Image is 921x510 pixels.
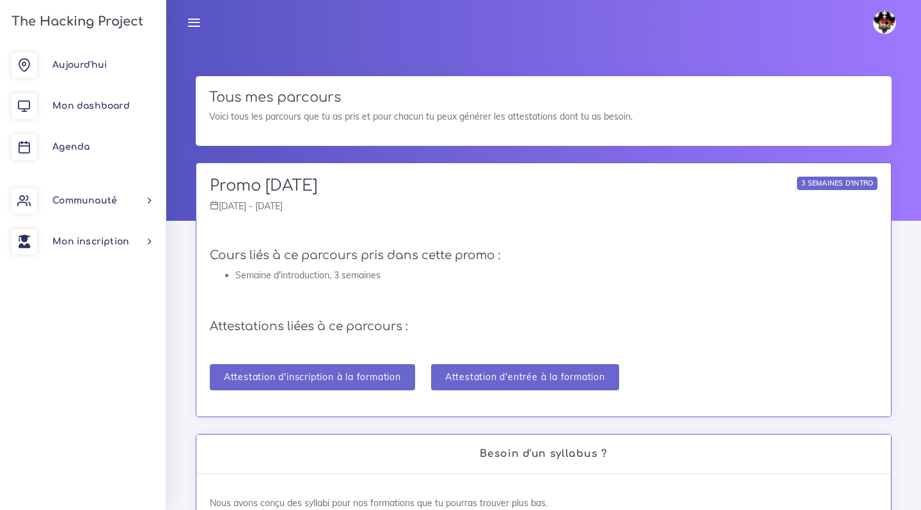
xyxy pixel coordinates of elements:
h2: Besoin d'un syllabus ? [210,448,878,460]
span: Aujourd'hui [52,60,107,70]
h4: Cours liés à ce parcours pris dans cette promo : [210,248,878,262]
h3: The Hacking Project [8,15,143,29]
input: Attestation d'entrée à la formation [431,364,619,390]
span: Mon inscription [52,237,129,246]
li: Semaine d'introduction, 3 semaines [235,267,878,283]
span: Mon dashboard [52,101,130,111]
h4: Attestations liées à ce parcours : [210,319,878,333]
h2: Promo [DATE] [210,177,534,195]
div: 3 semaines d'intro [797,177,878,190]
p: Nous avons conçu des syllabi pour nos formations que tu pourras trouver plus bas. [210,497,878,509]
h3: Tous mes parcours [209,90,878,106]
input: Attestation d'inscription à la formation [210,364,415,390]
p: Voici tous les parcours que tu as pris et pour chacun tu peux générer les attestations dont tu as... [209,110,878,123]
span: Agenda [52,142,90,152]
p: [DATE] - [DATE] [210,200,878,212]
img: avatar [873,11,896,34]
span: Communauté [52,196,117,205]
